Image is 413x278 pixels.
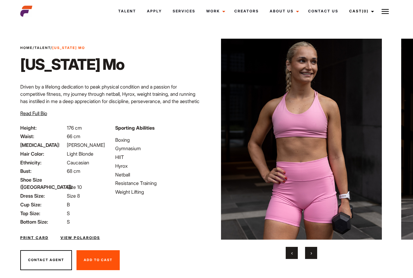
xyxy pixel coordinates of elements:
[67,184,82,190] span: Size 10
[67,202,70,208] span: B
[67,168,80,174] span: 68 cm
[34,46,50,50] a: Talent
[20,45,85,50] span: / /
[20,218,66,225] span: Bottom Size:
[115,145,203,152] li: Gymnasium
[115,136,203,144] li: Boxing
[362,9,369,13] span: (0)
[20,150,66,157] span: Hair Color:
[382,8,389,15] img: Burger icon
[115,179,203,187] li: Resistance Training
[84,258,112,262] span: Add To Cast
[264,3,303,19] a: About Us
[291,250,293,256] span: Previous
[167,3,201,19] a: Services
[67,210,70,216] span: S
[20,83,203,148] p: Driven by a lifelong dedication to peak physical condition and a passion for competitive fitness,...
[20,46,33,50] a: Home
[115,162,203,170] li: Hyrox
[20,124,66,131] span: Height:
[67,151,93,157] span: Light Blonde
[67,160,89,166] span: Caucasian
[52,46,85,50] strong: [US_STATE] Mo
[20,201,66,208] span: Cup Size:
[141,3,167,19] a: Apply
[20,167,66,175] span: Bust:
[20,110,47,116] span: Read Full Bio
[113,3,141,19] a: Talent
[20,235,48,241] a: Print Card
[344,3,378,19] a: Cast(0)
[20,159,66,166] span: Ethnicity:
[20,5,32,17] img: cropped-aefm-brand-fav-22-square.png
[115,188,203,196] li: Weight Lifting
[115,125,154,131] strong: Sporting Abilities
[303,3,344,19] a: Contact Us
[20,210,66,217] span: Top Size:
[76,250,120,270] button: Add To Cast
[20,110,47,117] button: Read Full Bio
[229,3,264,19] a: Creators
[311,250,312,256] span: Next
[115,154,203,161] li: HIIT
[67,219,70,225] span: S
[67,142,105,148] span: [PERSON_NAME]
[67,193,80,199] span: Size 8
[67,125,82,131] span: 176 cm
[20,250,72,270] button: Contact Agent
[20,141,66,149] span: [MEDICAL_DATA]:
[20,176,66,191] span: Shoe Size ([GEOGRAPHIC_DATA]):
[201,3,229,19] a: Work
[20,133,66,140] span: Waist:
[20,192,66,199] span: Dress Size:
[60,235,100,241] a: View Polaroids
[115,171,203,178] li: Netball
[67,133,80,139] span: 66 cm
[20,55,124,73] h1: [US_STATE] Mo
